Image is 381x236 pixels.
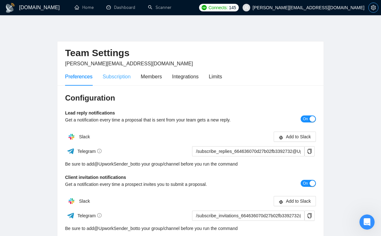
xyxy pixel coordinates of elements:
[65,47,316,60] h2: Team Settings
[65,195,78,207] img: hpQkSZIkSZIkSZIkSZIkSZIkSZIkSZIkSZIkSZIkSZIkSZIkSZIkSZIkSZIkSZIkSZIkSZIkSZIkSZIkSZIkSZIkSZIkSZIkS...
[305,149,314,154] span: copy
[77,213,102,218] span: Telegram
[94,225,137,232] a: @UpworkSender_bot
[304,146,315,156] button: copy
[65,61,193,66] span: [PERSON_NAME][EMAIL_ADDRESS][DOMAIN_NAME]
[368,3,378,13] button: setting
[368,5,378,10] a: setting
[286,133,311,140] span: Add to Slack
[65,161,316,167] div: Be sure to add to your group/channel before you run the command
[244,5,249,10] span: user
[103,73,130,81] div: Subscription
[79,134,90,139] span: Slack
[94,161,137,167] a: @UpworkSender_bot
[359,214,375,230] iframe: Intercom live chat
[148,5,171,10] a: searchScanner
[97,149,102,153] span: info-circle
[65,225,316,232] div: Be sure to add to your group/channel before you run the command
[65,130,78,143] img: hpQkSZIkSZIkSZIkSZIkSZIkSZIkSZIkSZIkSZIkSZIkSZIkSZIkSZIkSZIkSZIkSZIkSZIkSZIkSZIkSZIkSZIkSZIkSZIkS...
[172,73,199,81] div: Integrations
[106,5,135,10] a: dashboardDashboard
[67,212,75,220] img: ww3wtPAAAAAElFTkSuQmCC
[209,4,228,11] span: Connects:
[303,115,308,122] span: On
[65,116,253,123] div: Get a notification every time a proposal that is sent from your team gets a new reply.
[5,3,15,13] img: logo
[65,110,115,115] b: Lead reply notifications
[67,147,75,155] img: ww3wtPAAAAAElFTkSuQmCC
[209,73,222,81] div: Limits
[305,213,314,218] span: copy
[75,5,94,10] a: homeHome
[65,93,316,103] h3: Configuration
[303,180,308,187] span: On
[229,4,236,11] span: 145
[77,149,102,154] span: Telegram
[304,211,315,221] button: copy
[286,198,311,205] span: Add to Slack
[279,135,283,140] span: slack
[65,181,253,188] div: Get a notification every time a prospect invites you to submit a proposal.
[79,199,90,204] span: Slack
[65,175,126,180] b: Client invitation notifications
[274,132,316,142] button: slackAdd to Slack
[97,213,102,218] span: info-circle
[202,5,207,10] img: upwork-logo.png
[274,196,316,206] button: slackAdd to Slack
[279,200,283,204] span: slack
[141,73,162,81] div: Members
[369,5,378,10] span: setting
[65,73,92,81] div: Preferences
